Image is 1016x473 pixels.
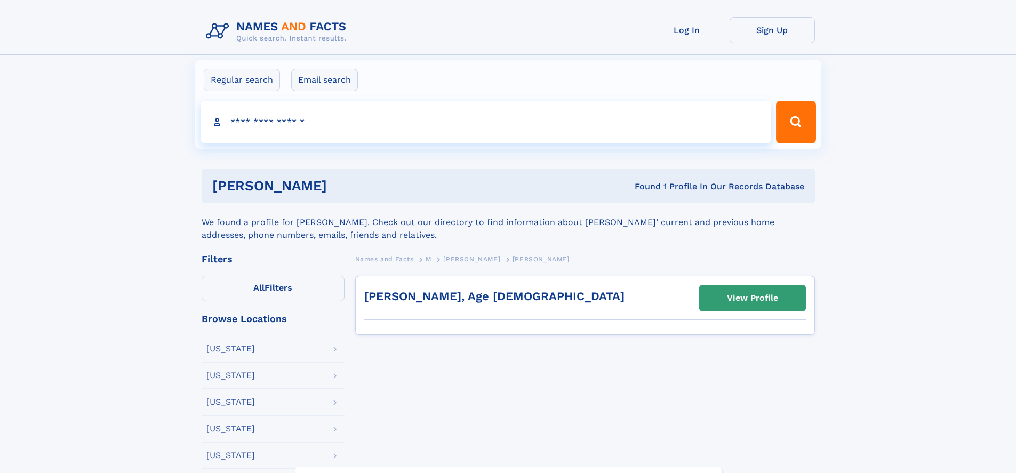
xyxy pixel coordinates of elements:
span: [PERSON_NAME] [513,255,570,263]
label: Filters [202,276,345,301]
div: View Profile [727,286,778,310]
div: [US_STATE] [206,424,255,433]
div: Browse Locations [202,314,345,324]
label: Regular search [204,69,280,91]
a: View Profile [700,285,805,311]
div: [US_STATE] [206,344,255,353]
span: [PERSON_NAME] [443,255,500,263]
span: All [253,283,265,293]
div: [US_STATE] [206,451,255,460]
div: [US_STATE] [206,371,255,380]
a: [PERSON_NAME] [443,252,500,266]
div: We found a profile for [PERSON_NAME]. Check out our directory to find information about [PERSON_N... [202,203,815,242]
span: M [426,255,431,263]
h1: [PERSON_NAME] [212,179,481,193]
button: Search Button [776,101,815,143]
div: Found 1 Profile In Our Records Database [481,181,804,193]
label: Email search [291,69,358,91]
input: search input [201,101,772,143]
a: Sign Up [730,17,815,43]
a: Names and Facts [355,252,414,266]
div: [US_STATE] [206,398,255,406]
a: Log In [644,17,730,43]
a: [PERSON_NAME], Age [DEMOGRAPHIC_DATA] [364,290,625,303]
img: Logo Names and Facts [202,17,355,46]
a: M [426,252,431,266]
div: Filters [202,254,345,264]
